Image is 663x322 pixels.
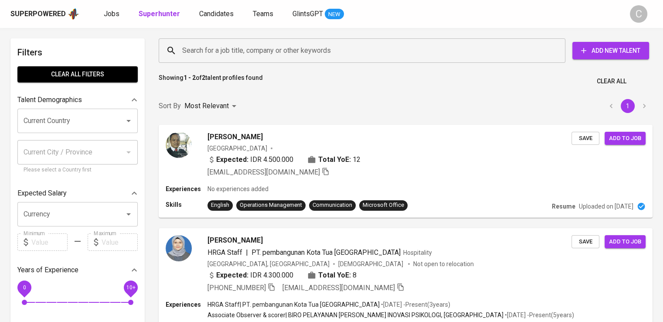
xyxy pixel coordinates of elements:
[211,201,229,209] div: English
[122,208,135,220] button: Open
[17,185,138,202] div: Expected Salary
[207,260,330,268] div: [GEOGRAPHIC_DATA], [GEOGRAPHIC_DATA]
[571,235,599,249] button: Save
[166,132,192,158] img: 55545948e8d56c17302e14b1aa01116c.jpg
[24,69,131,80] span: Clear All filters
[216,154,248,165] b: Expected:
[253,9,275,20] a: Teams
[207,185,269,193] p: No experiences added
[630,5,647,23] div: C
[17,66,138,82] button: Clear All filters
[579,45,642,56] span: Add New Talent
[338,260,405,268] span: [DEMOGRAPHIC_DATA]
[104,9,121,20] a: Jobs
[139,9,182,20] a: Superhunter
[216,270,248,281] b: Expected:
[104,10,119,18] span: Jobs
[184,98,239,114] div: Most Relevant
[353,154,360,165] span: 12
[166,235,192,261] img: b408294820238e822c9a6411a6909e3b.jpg
[572,42,649,59] button: Add New Talent
[31,233,68,251] input: Value
[292,9,344,20] a: GlintsGPT NEW
[207,168,320,176] span: [EMAIL_ADDRESS][DOMAIN_NAME]
[10,7,79,21] a: Superpoweredapp logo
[207,248,242,257] span: HRGA Staff
[282,284,395,292] span: [EMAIL_ADDRESS][DOMAIN_NAME]
[207,235,263,246] span: [PERSON_NAME]
[17,265,78,275] p: Years of Experience
[253,10,273,18] span: Teams
[207,154,293,165] div: IDR 4.500.000
[207,132,263,142] span: [PERSON_NAME]
[184,74,196,81] b: 1 - 2
[159,73,263,89] p: Showing of talent profiles found
[17,188,67,199] p: Expected Salary
[122,115,135,127] button: Open
[166,185,207,193] p: Experiences
[166,200,207,209] p: Skills
[126,284,135,291] span: 10+
[252,248,401,257] span: PT. pembangunan Kota Tua [GEOGRAPHIC_DATA]
[503,311,574,319] p: • [DATE] - Present ( 5 years )
[202,74,205,81] b: 2
[413,260,474,268] p: Not open to relocation
[207,311,503,319] p: Associate Observer & scorer | BIRO PELAYANAN [PERSON_NAME] INOVASI PSIKOLOGI, [GEOGRAPHIC_DATA]
[199,9,235,20] a: Candidates
[17,261,138,279] div: Years of Experience
[292,10,323,18] span: GlintsGPT
[207,284,266,292] span: [PHONE_NUMBER]
[353,270,357,281] span: 8
[605,132,646,145] button: Add to job
[576,237,595,247] span: Save
[184,101,229,111] p: Most Relevant
[159,101,181,111] p: Sort By
[159,125,653,218] a: [PERSON_NAME][GEOGRAPHIC_DATA]Expected: IDR 4.500.000Total YoE: 12[EMAIL_ADDRESS][DOMAIN_NAME] Sa...
[139,10,180,18] b: Superhunter
[24,166,132,175] p: Please select a Country first
[403,249,432,256] span: Hospitality
[363,201,404,209] div: Microsoft Office
[199,10,234,18] span: Candidates
[207,300,380,309] p: HRGA Staff | PT. pembangunan Kota Tua [GEOGRAPHIC_DATA]
[605,235,646,249] button: Add to job
[207,270,293,281] div: IDR 4.300.000
[10,9,66,19] div: Superpowered
[571,132,599,145] button: Save
[23,284,26,291] span: 0
[313,201,352,209] div: Communication
[603,99,653,113] nav: pagination navigation
[621,99,635,113] button: page 1
[17,91,138,109] div: Talent Demographics
[597,76,626,87] span: Clear All
[318,270,351,281] b: Total YoE:
[325,10,344,19] span: NEW
[17,95,82,105] p: Talent Demographics
[102,233,138,251] input: Value
[552,202,575,211] p: Resume
[579,202,633,211] p: Uploaded on [DATE]
[166,300,207,309] p: Experiences
[318,154,351,165] b: Total YoE:
[380,300,450,309] p: • [DATE] - Present ( 3 years )
[207,144,267,153] div: [GEOGRAPHIC_DATA]
[68,7,79,21] img: app logo
[593,73,630,89] button: Clear All
[17,45,138,59] h6: Filters
[576,134,595,144] span: Save
[240,201,302,209] div: Operations Management
[609,134,641,144] span: Add to job
[246,247,248,258] span: |
[609,237,641,247] span: Add to job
